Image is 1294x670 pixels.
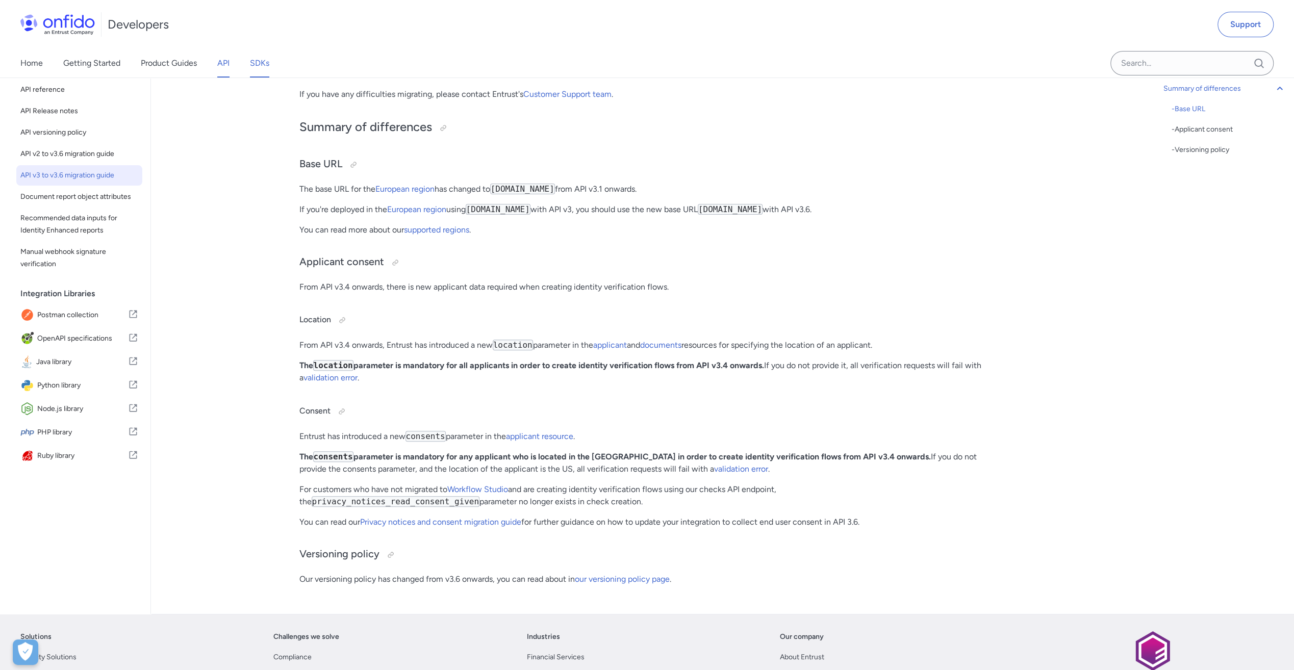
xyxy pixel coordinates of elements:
[20,14,95,35] img: Onfido Logo
[1172,103,1286,115] a: -Base URL
[37,331,128,346] span: OpenAPI specifications
[20,191,138,203] span: Document report object attributes
[405,431,446,442] code: consents
[37,378,128,393] span: Python library
[20,148,138,160] span: API v2 to v3.6 migration guide
[20,105,138,117] span: API Release notes
[526,631,560,643] a: Industries
[299,203,993,216] p: If you're deployed in the using with API v3, you should use the new base URL with API v3.6.
[593,340,627,350] a: applicant
[1172,123,1286,136] a: -Applicant consent
[299,312,993,328] h4: Location
[16,80,142,100] a: API reference
[13,639,38,665] div: Cookie Preferences
[466,204,530,215] code: [DOMAIN_NAME]
[16,445,142,467] a: IconRuby libraryRuby library
[1110,51,1274,75] input: Onfido search input field
[523,89,612,99] a: Customer Support team
[20,84,138,96] span: API reference
[1172,144,1286,156] div: - Versioning policy
[299,339,993,351] p: From API v3.4 onwards, Entrust has introduced a new parameter in the and resources for specifying...
[20,355,36,369] img: IconJava library
[16,144,142,164] a: API v2 to v3.6 migration guide
[20,126,138,139] span: API versioning policy
[714,464,768,474] a: validation error
[299,360,764,370] strong: The parameter is mandatory for all applicants in order to create identity verification flows from...
[313,451,353,462] code: consents
[16,208,142,241] a: Recommended data inputs for Identity Enhanced reports
[37,308,128,322] span: Postman collection
[1217,12,1274,37] a: Support
[490,184,555,194] code: [DOMAIN_NAME]
[16,165,142,186] a: API v3 to v3.6 migration guide
[20,631,52,643] a: Solutions
[299,359,993,384] p: If you do not provide it, all verification requests will fail with a .
[375,184,435,194] a: European region
[493,340,533,350] code: location
[20,425,37,440] img: IconPHP library
[273,631,339,643] a: Challenges we solve
[526,651,584,663] a: Financial Services
[299,451,993,475] p: If you do not provide the consents parameter, and the location of the applicant is the US, all ve...
[108,16,169,33] h1: Developers
[447,484,508,494] a: Workflow Studio
[344,69,450,79] a: API v2->v3.6 migration guide
[20,169,138,182] span: API v3 to v3.6 migration guide
[20,449,37,463] img: IconRuby library
[16,398,142,420] a: IconNode.js libraryNode.js library
[16,421,142,444] a: IconPHP libraryPHP library
[299,516,993,528] p: You can read our for further guidance on how to update your integration to collect end user conse...
[313,360,353,371] code: location
[303,373,358,382] a: validation error
[273,651,312,663] a: Compliance
[299,224,993,236] p: You can read more about our .
[780,651,824,663] a: About Entrust
[1172,103,1286,115] div: - Base URL
[299,430,993,443] p: Entrust has introduced a new parameter in the .
[20,651,77,663] a: Identity Solutions
[16,304,142,326] a: IconPostman collectionPostman collection
[20,331,37,346] img: IconOpenAPI specifications
[37,449,128,463] span: Ruby library
[299,483,993,508] p: For customers who have not migrated to and are creating identity verification flows using our che...
[299,254,993,271] h3: Applicant consent
[575,574,670,584] a: our versioning policy page
[16,351,142,373] a: IconJava libraryJava library
[36,355,128,369] span: Java library
[16,327,142,350] a: IconOpenAPI specificationsOpenAPI specifications
[312,496,480,507] code: privacy_notices_read_consent_given
[20,402,37,416] img: IconNode.js library
[37,425,128,440] span: PHP library
[506,431,573,441] a: applicant resource
[16,101,142,121] a: API Release notes
[16,242,142,274] a: Manual webhook signature verification
[698,204,763,215] code: [DOMAIN_NAME]
[20,246,138,270] span: Manual webhook signature verification
[250,49,269,78] a: SDKs
[695,69,757,79] a: API release notes
[1172,144,1286,156] a: -Versioning policy
[640,340,681,350] a: documents
[20,378,37,393] img: IconPython library
[299,452,931,461] strong: The parameter is mandatory for any applicant who is located in the [GEOGRAPHIC_DATA] in order to ...
[299,573,993,585] p: Our versioning policy has changed from v3.6 onwards, you can read about in .
[1163,83,1286,95] a: Summary of differences
[780,631,824,643] a: Our company
[299,547,993,563] h3: Versioning policy
[141,49,197,78] a: Product Guides
[16,122,142,143] a: API versioning policy
[387,204,446,214] a: European region
[404,225,469,235] a: supported regions
[360,517,521,527] a: Privacy notices and consent migration guide
[16,187,142,207] a: Document report object attributes
[217,49,230,78] a: API
[20,284,146,304] div: Integration Libraries
[13,639,38,665] button: Open Preferences
[16,374,142,397] a: IconPython libraryPython library
[299,183,993,195] p: The base URL for the has changed to from API v3.1 onwards.
[20,212,138,237] span: Recommended data inputs for Identity Enhanced reports
[299,281,993,293] p: From API v3.4 onwards, there is new applicant data required when creating identity verification f...
[1172,123,1286,136] div: - Applicant consent
[299,119,993,136] h2: Summary of differences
